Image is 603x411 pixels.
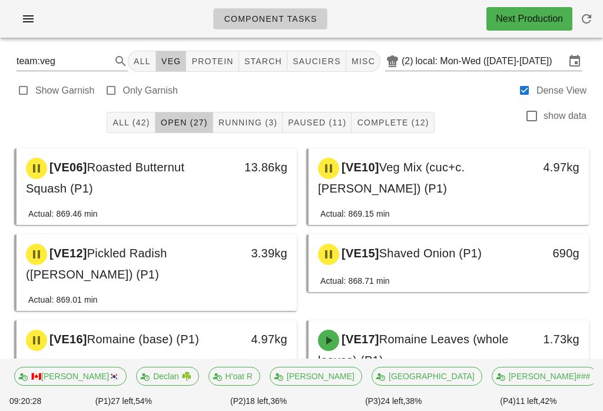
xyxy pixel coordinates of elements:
[525,158,579,177] div: 4.97kg
[351,57,375,66] span: misc
[356,118,429,127] span: Complete (12)
[326,393,461,410] div: (P3) 38%
[287,51,346,72] button: sauciers
[402,55,416,67] div: (2)
[292,57,341,66] span: sauciers
[7,393,56,410] div: 09:20:28
[246,396,270,406] span: 18 left,
[318,161,465,195] span: Veg Mix (cuc+c.[PERSON_NAME]) (P1)
[320,207,390,220] div: Actual: 869.15 min
[28,293,98,306] div: Actual: 869.01 min
[161,57,181,66] span: veg
[28,207,98,220] div: Actual: 869.46 min
[536,85,587,97] label: Dense View
[283,112,352,133] button: Paused (11)
[213,112,283,133] button: Running (3)
[277,367,354,385] span: [PERSON_NAME]
[22,367,119,385] span: 🇨🇦[PERSON_NAME]🇰🇷
[87,333,199,346] span: Romaine (base) (P1)
[352,112,434,133] button: Complete (12)
[339,161,379,174] span: [VE10]
[26,247,167,281] span: Pickled Radish ([PERSON_NAME]) (P1)
[346,51,380,72] button: misc
[223,14,317,24] span: Component Tasks
[155,112,213,133] button: Open (27)
[47,161,87,174] span: [VE06]
[320,274,390,287] div: Actual: 868.71 min
[160,118,208,127] span: Open (27)
[144,367,191,385] span: Declan ☘️
[544,110,587,122] label: show data
[56,393,191,410] div: (P1) 54%
[339,333,379,346] span: [VE17]
[239,51,287,72] button: starch
[133,57,151,66] span: All
[112,118,150,127] span: All (42)
[216,367,253,385] span: H'oat R
[379,247,482,260] span: Shaved Onion (P1)
[213,8,327,29] a: Component Tasks
[123,85,178,97] label: Only Garnish
[191,393,326,410] div: (P2) 36%
[461,393,596,410] div: (P4) 42%
[128,51,156,72] button: All
[287,118,346,127] span: Paused (11)
[339,247,379,260] span: [VE15]
[318,333,509,367] span: Romaine Leaves (whole leaves) (P1)
[244,57,282,66] span: starch
[156,51,187,72] button: veg
[496,12,563,26] div: Next Production
[107,112,155,133] button: All (42)
[233,330,287,349] div: 4.97kg
[233,158,287,177] div: 13.86kg
[186,51,238,72] button: protein
[525,244,579,263] div: 690g
[379,367,475,385] span: [GEOGRAPHIC_DATA]
[47,247,87,260] span: [VE12]
[381,396,406,406] span: 24 left,
[499,367,591,385] span: [PERSON_NAME]###
[233,244,287,263] div: 3.39kg
[26,161,184,195] span: Roasted Butternut Squash (P1)
[516,396,541,406] span: 11 left,
[35,85,95,97] label: Show Garnish
[525,330,579,349] div: 1.73kg
[111,396,135,406] span: 27 left,
[218,118,277,127] span: Running (3)
[191,57,233,66] span: protein
[47,333,87,346] span: [VE16]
